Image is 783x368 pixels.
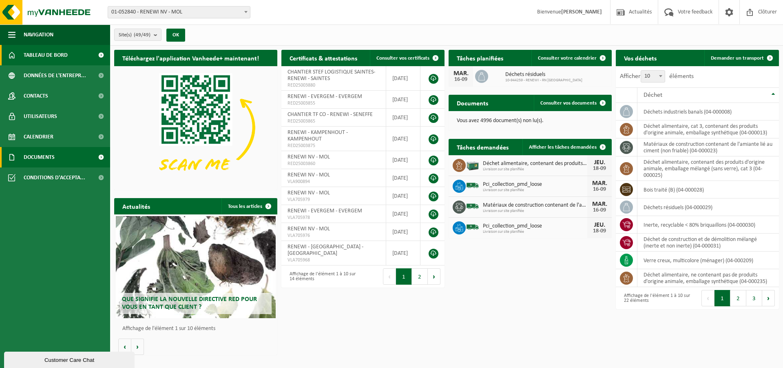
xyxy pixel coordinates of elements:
[453,70,469,77] div: MAR.
[637,138,779,156] td: matériaux de construction contenant de l'amiante lié au ciment (non friable) (04-000023)
[122,296,257,310] span: Que signifie la nouvelle directive RED pour vous en tant que client ?
[591,166,608,172] div: 18-09
[288,69,375,82] span: CHANTIER STEF LOGISTIQUE SAINTES- RENEWI - SAINTES
[114,50,267,66] h2: Téléchargez l'application Vanheede+ maintenant!
[704,50,778,66] a: Demander un transport
[288,232,380,239] span: VLA705976
[24,45,68,65] span: Tableau de bord
[641,70,665,83] span: 10
[538,56,597,61] span: Consulter votre calendrier
[637,234,779,252] td: déchet de construction et de démolition mélangé (inerte et non inerte) (04-000031)
[453,77,469,83] div: 16-09
[114,29,161,41] button: Site(s)(49/49)
[637,103,779,120] td: déchets industriels banals (04-000008)
[730,290,746,306] button: 2
[386,109,420,127] td: [DATE]
[531,50,611,66] a: Consulter votre calendrier
[288,208,362,214] span: RENEWI - EVERGEM - EVERGEM
[386,169,420,187] td: [DATE]
[641,71,665,82] span: 10
[116,216,276,318] a: Que signifie la nouvelle directive RED pour vous en tant que client ?
[591,180,608,187] div: MAR.
[591,207,608,213] div: 16-09
[386,223,420,241] td: [DATE]
[466,158,480,172] img: PB-LB-0680-HPE-GN-01
[483,181,587,188] span: Pci_collection_pmd_loose
[449,95,496,111] h2: Documents
[644,92,662,98] span: Déchet
[288,112,373,118] span: CHANTIER TF CO - RENEWI - SENEFFE
[620,73,694,80] label: Afficher éléments
[561,9,602,15] strong: [PERSON_NAME]
[386,205,420,223] td: [DATE]
[483,161,587,167] span: Déchet alimentaire, contenant des produits d'origine animale, emballage mélangé ...
[288,226,330,232] span: RENEWI NV - MOL
[637,120,779,138] td: déchet alimentaire, cat 3, contenant des produits d'origine animale, emballage synthétique (04-00...
[288,178,380,185] span: VLA900894
[714,290,730,306] button: 1
[288,143,380,149] span: RED25003875
[466,220,480,234] img: BL-SO-LV
[288,214,380,221] span: VLA705978
[288,244,363,256] span: RENEWI - [GEOGRAPHIC_DATA] - [GEOGRAPHIC_DATA]
[114,198,158,214] h2: Actualités
[118,339,131,355] button: Vorige
[4,350,136,368] iframe: chat widget
[637,181,779,198] td: bois traité (B) (04-000028)
[386,66,420,91] td: [DATE]
[288,257,380,263] span: VLA705968
[483,230,587,234] span: Livraison sur site planifiée
[288,100,380,107] span: RED25003855
[383,268,396,285] button: Previous
[483,167,587,172] span: Livraison sur site planifiée
[505,78,582,83] span: 10-944259 - RENEWI - RN [GEOGRAPHIC_DATA]
[24,147,55,167] span: Documents
[386,151,420,169] td: [DATE]
[24,25,53,45] span: Navigation
[221,198,276,214] a: Tous les articles
[746,290,762,306] button: 3
[620,289,693,307] div: Affichage de l'élément 1 à 10 sur 22 éléments
[540,100,597,106] span: Consulter vos documents
[24,127,53,147] span: Calendrier
[457,118,604,124] p: Vous avez 4996 document(s) non lu(s).
[483,188,587,193] span: Livraison sur site planifiée
[288,172,330,178] span: RENEWI NV - MOL
[637,252,779,269] td: verre creux, multicolore (ménager) (04-000209)
[288,94,362,100] span: RENEWI - EVERGEM - EVERGEM
[386,241,420,265] td: [DATE]
[522,139,611,155] a: Afficher les tâches demandées
[591,159,608,166] div: JEU.
[591,222,608,228] div: JEU.
[24,106,57,127] span: Utilisateurs
[122,326,273,332] p: Affichage de l'élément 1 sur 10 éléments
[376,56,429,61] span: Consulter vos certificats
[483,223,587,230] span: Pci_collection_pmd_loose
[637,156,779,181] td: déchet alimentaire, contenant des produits d'origine animale, emballage mélangé (sans verre), cat...
[288,190,330,196] span: RENEWI NV - MOL
[591,187,608,192] div: 16-09
[386,127,420,151] td: [DATE]
[396,268,412,285] button: 1
[108,6,250,18] span: 01-052840 - RENEWI NV - MOL
[288,118,380,125] span: RED25003865
[288,154,330,160] span: RENEWI NV - MOL
[370,50,444,66] a: Consulter vos certificats
[288,196,380,203] span: VLA705979
[449,50,511,66] h2: Tâches planifiées
[637,269,779,287] td: déchet alimentaire, ne contenant pas de produits d'origine animale, emballage synthétique (04-000...
[114,66,277,189] img: Download de VHEPlus App
[591,228,608,234] div: 18-09
[288,161,380,167] span: RED25003860
[134,32,150,38] count: (49/49)
[412,268,428,285] button: 2
[534,95,611,111] a: Consulter vos documents
[288,82,380,89] span: RED25003880
[119,29,150,41] span: Site(s)
[131,339,144,355] button: Volgende
[24,65,86,86] span: Données de l'entrepr...
[529,145,597,150] span: Afficher les tâches demandées
[288,129,348,142] span: RENEWI - KAMPENHOUT - KAMPENHOUT
[505,71,582,78] span: Déchets résiduels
